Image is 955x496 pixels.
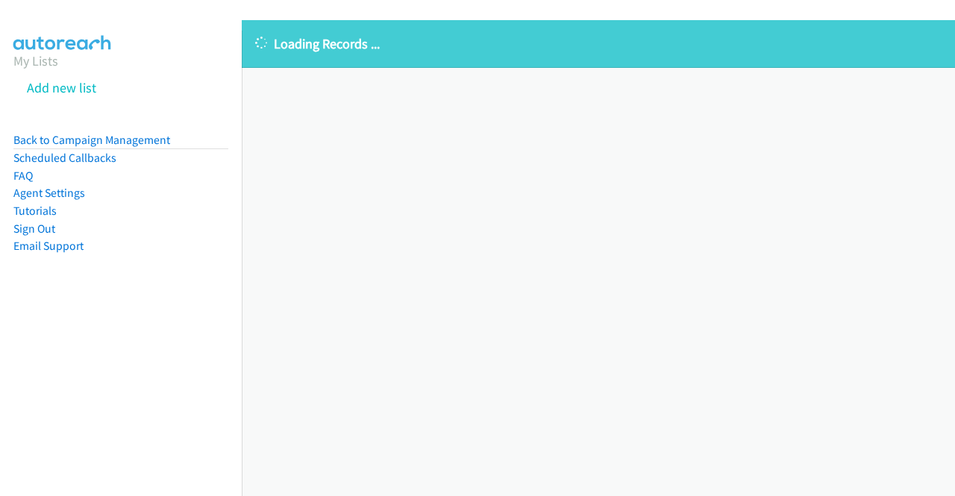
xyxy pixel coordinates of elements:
a: Tutorials [13,204,57,218]
a: Scheduled Callbacks [13,151,116,165]
a: Email Support [13,239,84,253]
a: FAQ [13,169,33,183]
a: Agent Settings [13,186,85,200]
a: Sign Out [13,222,55,236]
p: Loading Records ... [255,34,942,54]
a: Back to Campaign Management [13,133,170,147]
a: Add new list [27,79,96,96]
a: My Lists [13,52,58,69]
